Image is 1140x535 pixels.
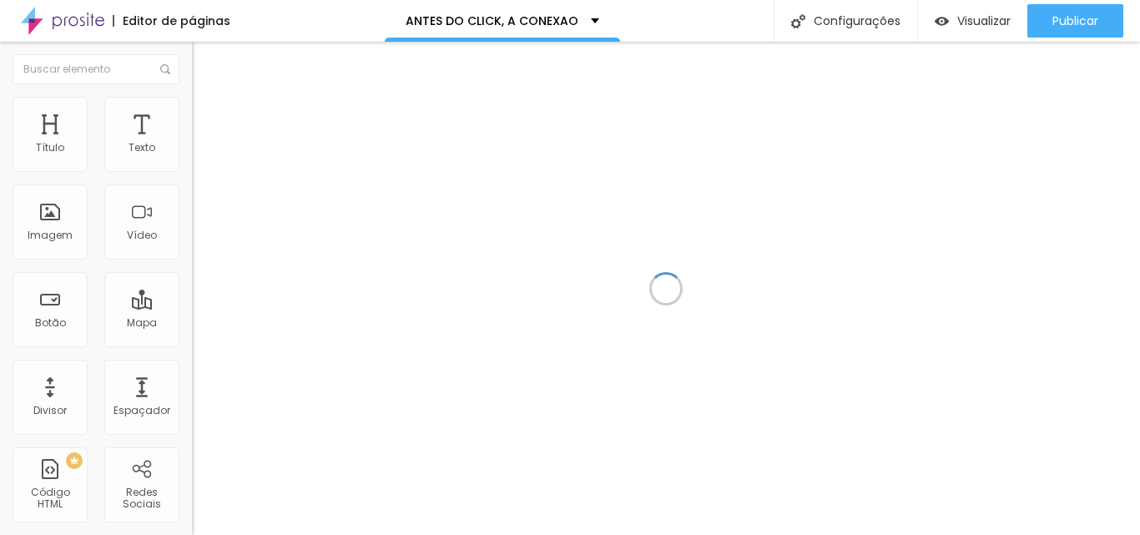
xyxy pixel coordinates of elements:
[160,64,170,74] img: Icone
[127,317,157,329] div: Mapa
[1027,4,1123,38] button: Publicar
[918,4,1027,38] button: Visualizar
[28,230,73,241] div: Imagem
[791,14,805,28] img: Icone
[113,405,170,416] div: Espaçador
[935,14,949,28] img: view-1.svg
[36,142,64,154] div: Título
[1052,14,1098,28] span: Publicar
[35,317,66,329] div: Botão
[127,230,157,241] div: Vídeo
[17,487,83,511] div: Código HTML
[406,15,578,27] p: ANTES DO CLICK, A CONEXAO
[13,54,179,84] input: Buscar elemento
[957,14,1011,28] span: Visualizar
[129,142,155,154] div: Texto
[113,15,230,27] div: Editor de páginas
[33,405,67,416] div: Divisor
[108,487,174,511] div: Redes Sociais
